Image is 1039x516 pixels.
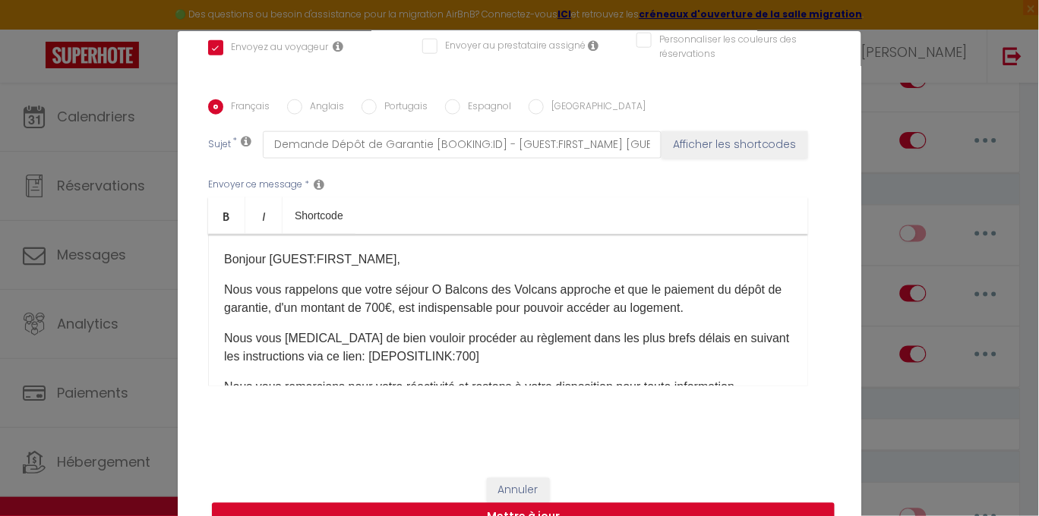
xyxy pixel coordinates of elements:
label: Portugais [377,99,428,116]
label: Espagnol [460,99,511,116]
label: Français [223,99,270,116]
p: Nous vous remercions pour votre réactivité et restons à votre disposition pour toute information ... [224,378,792,414]
label: Sujet [208,137,231,153]
p: Nous vous rappelons que votre séjour O Balcons des Volcans ​approche et que le paiement du dépôt ... [224,281,792,317]
label: Anglais [302,99,344,116]
a: Italic [245,197,283,234]
button: Ouvrir le widget de chat LiveChat [12,6,58,52]
button: Annuler [487,478,550,504]
i: Subject [241,135,251,147]
label: Envoyer ce message [208,178,302,192]
a: Bold [208,197,245,234]
i: Envoyer au voyageur [333,40,343,52]
p: Nous vous [MEDICAL_DATA] de bien vouloir procéder au règlement dans les plus brefs délais en suiv... [224,329,792,366]
p: Bonjour [GUEST:FIRST_NAME]​, [224,250,792,269]
i: Envoyer au prestataire si il est assigné [588,39,598,52]
a: Shortcode [283,197,355,234]
label: [GEOGRAPHIC_DATA] [544,99,646,116]
button: Afficher les shortcodes [662,131,808,159]
i: Message [314,178,324,190]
